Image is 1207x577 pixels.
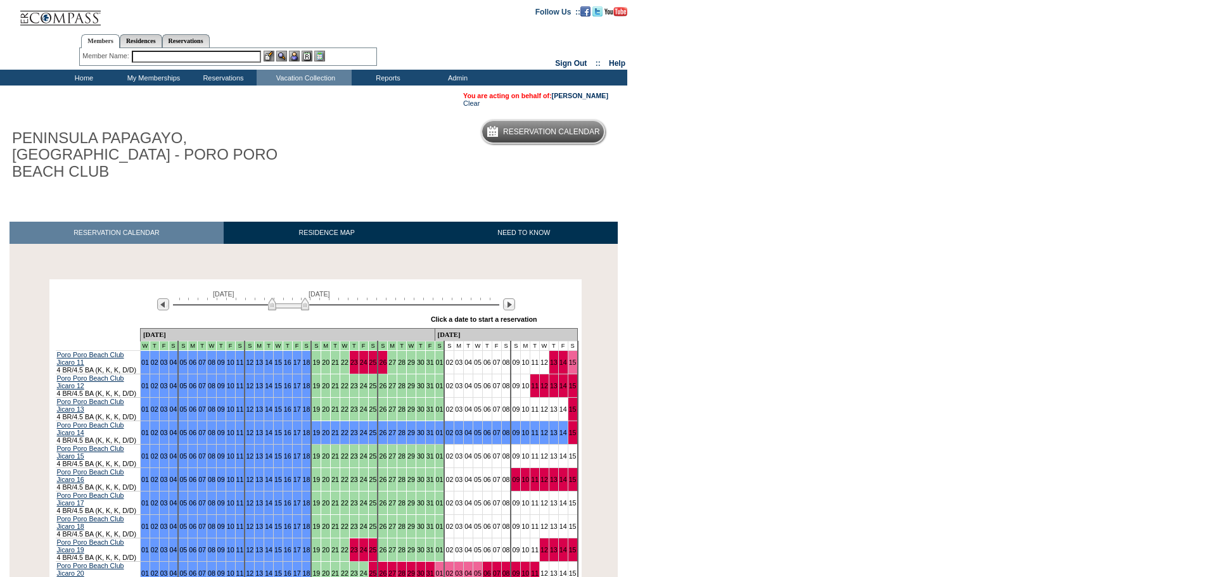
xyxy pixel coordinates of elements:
a: 13 [255,382,263,390]
a: 01 [436,476,444,483]
a: 02 [445,358,453,366]
a: 04 [464,382,472,390]
a: Poro Poro Beach Club Jicaro 12 [57,374,124,390]
a: Sign Out [555,59,587,68]
a: 12 [540,452,548,460]
a: 10 [521,429,529,436]
a: 15 [569,358,577,366]
a: 05 [474,429,482,436]
a: 31 [426,405,434,413]
a: 21 [331,476,339,483]
a: 25 [369,358,377,366]
a: 09 [217,358,225,366]
a: 08 [208,429,215,436]
a: 18 [303,382,310,390]
a: 01 [436,429,444,436]
a: 10 [227,405,234,413]
a: 13 [550,429,558,436]
a: 01 [141,358,149,366]
a: 01 [436,452,444,460]
a: 19 [312,358,320,366]
a: 09 [217,405,225,413]
a: 24 [360,429,367,436]
a: NEED TO KNOW [430,222,618,244]
a: Follow us on Twitter [592,7,603,15]
a: [PERSON_NAME] [552,92,608,99]
a: 14 [559,429,567,436]
a: 24 [360,452,367,460]
a: 10 [521,405,529,413]
a: 05 [179,429,187,436]
a: 10 [227,476,234,483]
a: 06 [189,476,196,483]
td: My Memberships [117,70,187,86]
a: 08 [208,405,215,413]
a: 18 [303,429,310,436]
img: View [276,51,287,61]
a: 14 [265,358,272,366]
a: 11 [531,452,539,460]
a: 16 [284,358,291,366]
a: 04 [464,405,472,413]
a: 19 [312,452,320,460]
a: Members [81,34,120,48]
a: 31 [426,476,434,483]
a: Residences [120,34,162,48]
a: 27 [388,405,396,413]
img: Reservations [302,51,312,61]
a: 10 [227,358,234,366]
a: 30 [417,358,425,366]
a: 29 [407,429,415,436]
a: 19 [312,405,320,413]
a: 28 [398,382,406,390]
a: 02 [151,405,158,413]
a: 05 [179,476,187,483]
a: Help [609,59,625,68]
a: 17 [293,476,301,483]
a: 12 [540,358,548,366]
a: 22 [341,358,348,366]
a: 04 [464,429,472,436]
a: 30 [417,429,425,436]
a: 08 [502,429,510,436]
a: 02 [445,452,453,460]
a: 27 [388,429,396,436]
a: 28 [398,429,406,436]
a: 03 [455,405,463,413]
a: Poro Poro Beach Club Jicaro 13 [57,398,124,413]
a: 21 [331,358,339,366]
a: 20 [322,358,329,366]
td: Admin [421,70,491,86]
a: 14 [265,452,272,460]
a: 21 [331,405,339,413]
a: 11 [531,358,539,366]
img: Become our fan on Facebook [580,6,591,16]
a: 11 [531,382,539,390]
a: 07 [493,358,501,366]
a: 04 [170,358,177,366]
a: 14 [559,382,567,390]
a: 02 [445,382,453,390]
a: 22 [341,476,348,483]
a: 22 [341,452,348,460]
a: 10 [521,358,529,366]
a: 04 [464,358,472,366]
a: 19 [312,429,320,436]
a: 06 [189,382,196,390]
a: 03 [455,452,463,460]
a: 23 [350,405,358,413]
img: Follow us on Twitter [592,6,603,16]
a: 16 [284,429,291,436]
a: 03 [160,358,168,366]
a: 15 [274,429,282,436]
a: 02 [445,476,453,483]
a: 15 [569,405,577,413]
a: 28 [398,405,406,413]
a: 02 [445,429,453,436]
img: b_calculator.gif [314,51,325,61]
a: 12 [246,405,253,413]
a: 26 [379,382,386,390]
a: 07 [493,405,501,413]
a: 29 [407,382,415,390]
a: 04 [464,452,472,460]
